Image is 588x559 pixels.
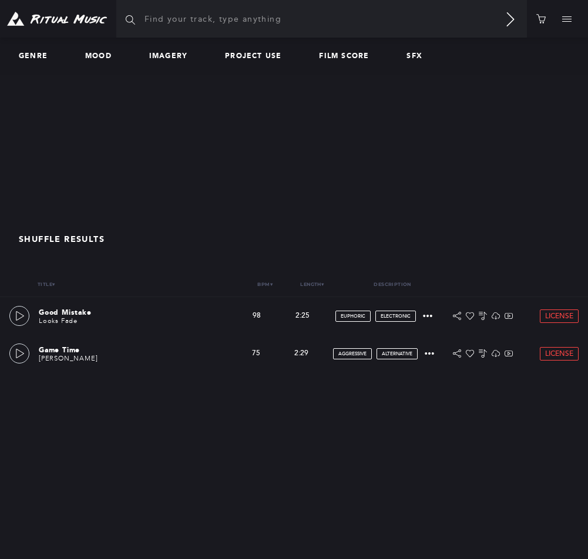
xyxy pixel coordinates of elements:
[39,345,125,355] p: Game Time
[243,349,270,358] p: 75
[381,314,411,319] span: electronic
[38,281,55,287] a: Title
[335,282,449,287] p: Description
[149,52,197,60] a: Imagery
[270,282,273,287] span: ▾
[39,307,125,318] p: Good Mistake
[7,12,107,26] img: Ritual Music
[338,351,367,356] span: aggressive
[319,52,378,60] a: Film Score
[341,314,365,319] span: euphoric
[19,234,105,244] span: Shuffle results
[545,312,573,320] span: License
[243,312,270,320] p: 98
[39,355,98,362] a: [PERSON_NAME]
[257,281,273,287] a: Bpm
[406,52,432,60] a: SFX
[382,351,412,356] span: alternative
[225,52,291,60] a: Project Use
[545,350,573,358] span: License
[321,282,324,287] span: ▾
[85,52,121,60] a: Mood
[300,281,324,287] a: Length
[39,317,78,325] a: Looks Fade
[280,311,325,321] p: 2:25
[52,282,55,287] span: ▾
[19,52,57,60] a: Genre
[279,348,324,359] p: 2:29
